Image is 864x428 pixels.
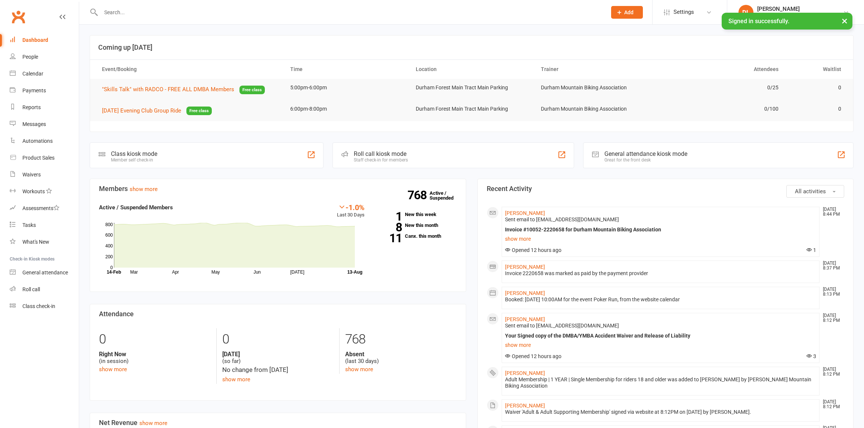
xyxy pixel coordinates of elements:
div: Class kiosk mode [111,150,157,157]
div: Member self check-in [111,157,157,163]
a: Tasks [10,217,79,234]
td: 0 [785,79,848,96]
div: 0 [222,328,334,351]
a: Class kiosk mode [10,298,79,315]
strong: 1 [376,211,402,222]
time: [DATE] 8:37 PM [819,261,844,271]
span: Sent email to [EMAIL_ADDRESS][DOMAIN_NAME] [505,216,619,222]
a: show more [130,186,158,193]
div: Tasks [22,222,36,228]
div: Product Sales [22,155,55,161]
th: Trainer [534,60,660,79]
td: 6:00pm-8:00pm [284,100,409,118]
div: What's New [22,239,49,245]
button: All activities [786,185,844,198]
button: Add [611,6,643,19]
div: Automations [22,138,53,144]
div: Staff check-in for members [354,157,408,163]
a: show more [345,366,373,373]
a: show more [99,366,127,373]
div: 768 [345,328,456,351]
h3: Members [99,185,457,193]
a: Calendar [10,65,79,82]
div: Roll call [22,286,40,292]
a: [PERSON_NAME] [505,264,545,270]
div: Waivers [22,172,41,178]
div: Class check-in [22,303,55,309]
a: Product Sales [10,150,79,166]
div: DL [738,5,753,20]
div: (last 30 days) [345,351,456,365]
strong: 11 [376,233,402,244]
h3: Coming up [DATE] [98,44,845,51]
span: "Skills Talk" with RADCO - FREE ALL DMBA Members [102,86,234,93]
div: Payments [22,87,46,93]
div: Invoice #10052-2220658 for Durham Mountain Biking Association [505,227,817,233]
h3: Net Revenue [99,419,457,427]
td: 5:00pm-6:00pm [284,79,409,96]
span: Settings [673,4,694,21]
a: [PERSON_NAME] [505,316,545,322]
span: Opened 12 hours ago [505,247,561,253]
strong: Absent [345,351,456,358]
td: Durham Mountain Biking Association [534,100,660,118]
span: All activities [795,188,826,195]
a: 768Active / Suspended [430,185,462,206]
td: 0 [785,100,848,118]
a: Dashboard [10,32,79,49]
div: Last 30 Days [337,203,365,219]
div: General attendance kiosk mode [604,150,687,157]
div: Booked: [DATE] 10:00AM for the event Poker Run, from the website calendar [505,296,817,303]
h3: Attendance [99,310,457,318]
a: Assessments [10,200,79,217]
div: Workouts [22,188,45,194]
a: Automations [10,133,79,150]
div: Waiver 'Adult & Adult Supporting Membership' signed via website at 8:12PM on [DATE] by [PERSON_NA... [505,409,817,415]
div: Calendar [22,71,43,77]
a: Workouts [10,183,79,200]
button: × [838,13,851,29]
td: Durham Mountain Biking Association [534,79,660,96]
time: [DATE] 8:12 PM [819,400,844,409]
span: Signed in successfully. [728,18,789,25]
button: [DATE] Evening Club Group RideFree class [102,106,212,116]
span: 3 [806,353,816,359]
span: 1 [806,247,816,253]
a: General attendance kiosk mode [10,264,79,281]
span: Sent email to [EMAIL_ADDRESS][DOMAIN_NAME] [505,323,619,329]
input: Search... [99,7,601,18]
div: Reports [22,104,41,110]
a: People [10,49,79,65]
div: No change from [DATE] [222,365,334,375]
div: Roll call kiosk mode [354,150,408,157]
td: Durham Forest Main Tract Main Parking [409,79,535,96]
a: show more [505,340,817,350]
td: 0/25 [660,79,785,96]
span: Add [624,9,634,15]
div: Messages [22,121,46,127]
div: General attendance [22,270,68,275]
div: (in session) [99,351,211,365]
a: show more [222,376,250,383]
a: [PERSON_NAME] [505,403,545,409]
h3: Recent Activity [487,185,845,193]
th: Location [409,60,535,79]
time: [DATE] 8:12 PM [819,313,844,323]
div: Dashboard [22,37,48,43]
a: 11Canx. this month [376,234,457,238]
span: [DATE] Evening Club Group Ride [102,107,181,114]
a: Roll call [10,281,79,298]
a: [PERSON_NAME] [505,210,545,216]
div: Durham Mountain Biking Association [757,12,843,19]
th: Event/Booking [95,60,284,79]
time: [DATE] 8:12 PM [819,367,844,377]
time: [DATE] 8:13 PM [819,287,844,297]
td: 0/100 [660,100,785,118]
a: Messages [10,116,79,133]
time: [DATE] 8:44 PM [819,207,844,217]
a: show more [139,420,167,427]
div: Assessments [22,205,59,211]
a: [PERSON_NAME] [505,290,545,296]
div: [PERSON_NAME] [757,6,843,12]
td: Durham Forest Main Tract Main Parking [409,100,535,118]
